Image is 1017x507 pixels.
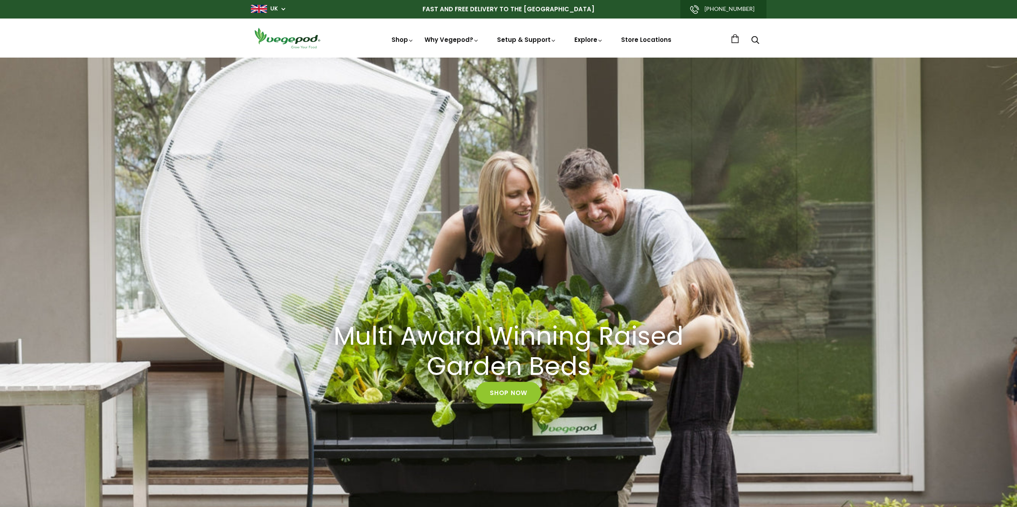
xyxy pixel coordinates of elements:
a: UK [270,5,278,13]
img: Vegepod [251,27,323,50]
a: Store Locations [621,35,671,44]
a: Setup & Support [497,35,557,44]
h2: Multi Award Winning Raised Garden Beds [327,321,690,382]
a: Multi Award Winning Raised Garden Beds [317,321,700,382]
a: Shop Now [476,382,541,404]
a: Explore [574,35,603,44]
a: Search [751,37,759,45]
a: Why Vegepod? [425,35,479,44]
img: gb_large.png [251,5,267,13]
a: Shop [391,35,414,44]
